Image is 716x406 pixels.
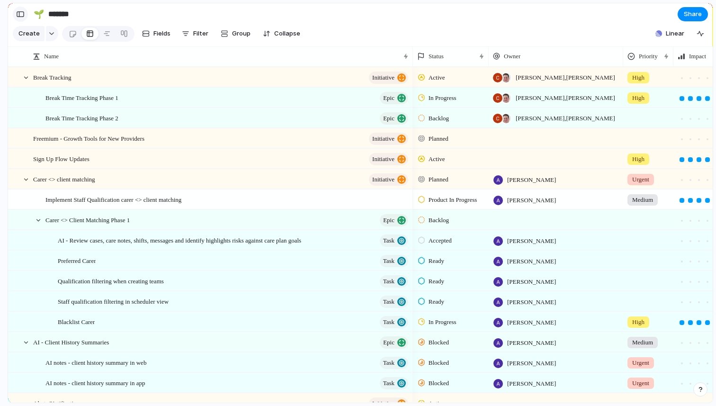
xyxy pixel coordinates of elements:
span: Task [383,254,394,268]
span: initiative [372,132,394,145]
span: Task [383,316,394,329]
button: Task [380,316,408,328]
span: Backlog [429,216,449,225]
button: Epic [380,336,408,349]
button: Create [13,26,45,41]
span: AI - Client History Summaries [33,336,109,347]
span: [PERSON_NAME] , [PERSON_NAME] [516,114,615,123]
span: Urgent [632,175,649,184]
button: Epic [380,92,408,104]
span: Blacklist Carer [58,316,95,327]
button: Task [380,357,408,369]
span: Ready [429,256,444,266]
span: In Progress [429,93,456,103]
button: Task [380,275,408,288]
button: initiative [369,153,408,165]
span: Create [18,29,40,38]
button: Task [380,235,408,247]
span: Backlog [429,114,449,123]
span: [PERSON_NAME] [507,379,556,388]
button: initiative [369,173,408,186]
span: High [632,317,644,327]
button: Epic [380,214,408,226]
span: AI notes - client history summary in web [45,357,146,368]
span: initiative [372,71,394,84]
span: Epic [383,214,394,227]
button: Task [380,377,408,389]
span: Priority [639,52,658,61]
span: [PERSON_NAME] , [PERSON_NAME] [516,93,615,103]
span: [PERSON_NAME] , [PERSON_NAME] [516,73,615,82]
span: initiative [372,153,394,166]
span: Task [383,356,394,370]
span: Planned [429,134,448,144]
span: Task [383,377,394,390]
span: [PERSON_NAME] [507,338,556,348]
span: Product In Progress [429,195,477,205]
button: Task [380,255,408,267]
span: [PERSON_NAME] [507,298,556,307]
button: initiative [369,133,408,145]
span: Blocked [429,379,449,388]
span: [PERSON_NAME] [507,175,556,185]
span: Linear [666,29,684,38]
span: Epic [383,91,394,105]
span: Active [429,73,445,82]
span: In Progress [429,317,456,327]
span: Name [44,52,59,61]
span: [PERSON_NAME] [507,196,556,205]
span: Status [429,52,444,61]
span: AI - Review cases, care notes, shifts, messages and identify highlights risks against care plan g... [58,235,301,245]
button: Filter [178,26,212,41]
button: Fields [138,26,174,41]
span: Ready [429,297,444,307]
span: Ready [429,277,444,286]
span: Medium [632,195,653,205]
span: initiative [372,173,394,186]
span: Urgent [632,379,649,388]
span: Qualification filtering when creating teams [58,275,164,286]
button: Group [216,26,255,41]
span: Task [383,275,394,288]
span: Blocked [429,338,449,347]
span: Planned [429,175,448,184]
span: Epic [383,112,394,125]
span: Epic [383,336,394,349]
span: Filter [193,29,208,38]
span: Break Time Tracking Phase 1 [45,92,118,103]
button: initiative [369,72,408,84]
button: Epic [380,112,408,125]
span: Task [383,295,394,308]
span: Owner [504,52,520,61]
span: Urgent [632,358,649,368]
span: [PERSON_NAME] [507,277,556,287]
button: Task [380,296,408,308]
div: 🌱 [34,8,44,20]
span: Impact [689,52,706,61]
span: Blocked [429,358,449,368]
span: Sign Up Flow Updates [33,153,89,164]
span: Freemium - Growth Tools for New Providers [33,133,144,144]
span: [PERSON_NAME] [507,318,556,327]
span: Preferred Carer [58,255,96,266]
span: Group [232,29,251,38]
span: [PERSON_NAME] [507,236,556,246]
span: Task [383,234,394,247]
span: Implement Staff Qualification carer <> client matching [45,194,181,205]
span: Share [684,9,702,19]
button: 🌱 [31,7,46,22]
span: Carer <> Client Matching Phase 1 [45,214,130,225]
span: Collapse [274,29,300,38]
span: Break Tracking [33,72,72,82]
span: Staff qualification filtering in scheduler view [58,296,169,307]
span: High [632,73,644,82]
button: Linear [652,27,688,41]
span: [PERSON_NAME] [507,359,556,368]
span: High [632,154,644,164]
span: High [632,93,644,103]
span: Medium [632,338,653,347]
span: [PERSON_NAME] [507,257,556,266]
button: Share [678,7,708,21]
span: Active [429,154,445,164]
button: Collapse [259,26,304,41]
